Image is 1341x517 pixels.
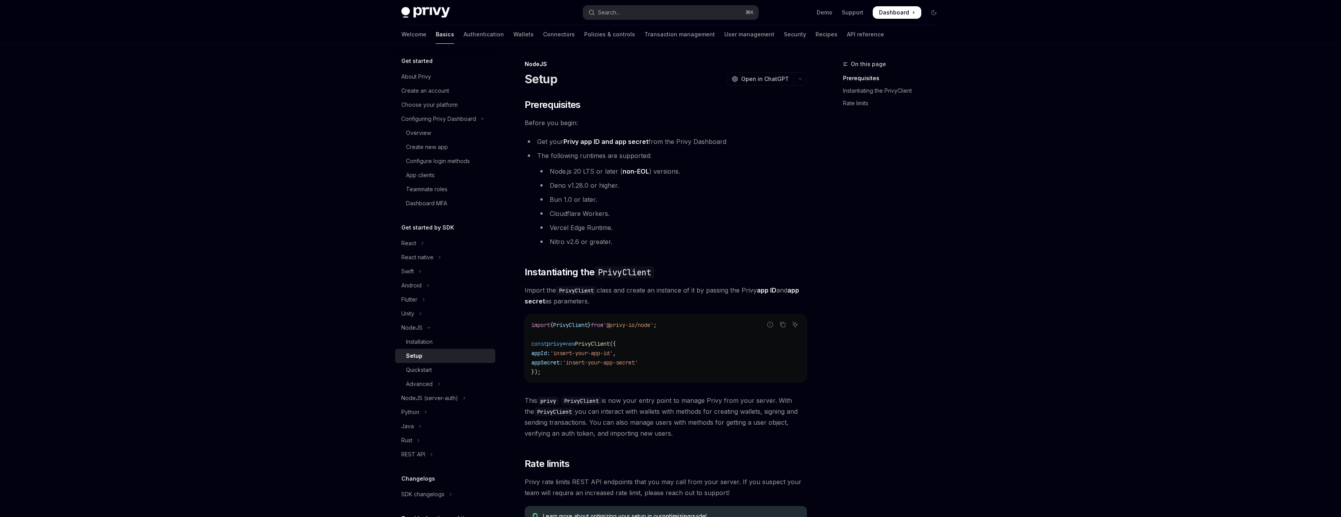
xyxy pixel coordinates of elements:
[563,138,648,146] a: Privy app ID and app secret
[525,395,807,439] span: This is now your entry point to manage Privy from your server. With the you can interact with wal...
[525,266,654,278] span: Instantiating the
[816,25,837,44] a: Recipes
[401,295,417,304] div: Flutter
[395,419,495,433] button: Toggle Java section
[464,25,504,44] a: Authentication
[406,185,448,194] div: Teammate roles
[406,128,431,138] div: Overview
[556,286,597,295] code: PrivyClient
[613,350,616,357] span: ,
[401,56,433,66] h5: Get started
[928,6,940,19] button: Toggle dark mode
[395,307,495,321] button: Toggle Unity section
[406,142,448,152] div: Create new app
[395,349,495,363] a: Setup
[401,25,426,44] a: Welcome
[401,490,444,499] div: SDK changelogs
[395,250,495,264] button: Toggle React native section
[395,278,495,293] button: Toggle Android section
[525,60,807,68] div: NodeJS
[553,321,588,329] span: PrivyClient
[537,180,807,191] li: Deno v1.28.0 or higher.
[543,25,575,44] a: Connectors
[395,447,495,461] button: Toggle REST API section
[595,266,654,278] code: PrivyClient
[406,171,435,180] div: App clients
[583,5,758,20] button: Open search
[550,321,553,329] span: {
[591,321,603,329] span: from
[395,433,495,447] button: Toggle Rust section
[401,267,414,276] div: Swift
[724,25,774,44] a: User management
[395,391,495,405] button: Toggle NodeJS (server-auth) section
[525,476,807,498] span: Privy rate limits REST API endpoints that you may call from your server. If you suspect your team...
[395,126,495,140] a: Overview
[644,25,715,44] a: Transaction management
[401,253,433,262] div: React native
[534,407,575,416] code: PrivyClient
[603,321,653,329] span: '@privy-io/node'
[401,86,449,95] div: Create an account
[395,168,495,182] a: App clients
[525,99,581,111] span: Prerequisites
[843,72,946,84] a: Prerequisites
[757,286,776,294] strong: app ID
[584,25,635,44] a: Policies & controls
[727,72,794,86] button: Open in ChatGPT
[525,136,807,147] li: Get your from the Privy Dashboard
[395,335,495,349] a: Installation
[550,350,613,357] span: 'insert-your-app-id'
[842,9,863,16] a: Support
[406,365,432,375] div: Quickstart
[525,285,807,307] span: Import the class and create an instance of it by passing the Privy and as parameters.
[653,321,657,329] span: ;
[395,363,495,377] a: Quickstart
[401,309,414,318] div: Unity
[401,436,412,445] div: Rust
[395,487,495,501] button: Toggle SDK changelogs section
[525,150,807,247] li: The following runtimes are supported:
[817,9,832,16] a: Demo
[610,340,616,347] span: ({
[537,208,807,219] li: Cloudflare Workers.
[566,340,575,347] span: new
[395,321,495,335] button: Toggle NodeJS section
[537,222,807,233] li: Vercel Edge Runtime.
[531,340,547,347] span: const
[436,25,454,44] a: Basics
[401,393,458,403] div: NodeJS (server-auth)
[537,397,559,405] code: privy
[531,359,563,366] span: appSecret:
[563,359,638,366] span: 'insert-your-app-secret'
[561,397,602,405] code: PrivyClient
[525,117,807,128] span: Before you begin:
[401,474,435,483] h5: Changelogs
[843,84,946,97] a: Instantiating the PrivyClient
[406,156,470,166] div: Configure login methods
[741,75,789,83] span: Open in ChatGPT
[395,70,495,84] a: About Privy
[847,25,884,44] a: API reference
[401,72,431,81] div: About Privy
[598,8,620,17] div: Search...
[401,323,422,332] div: NodeJS
[395,140,495,154] a: Create new app
[401,7,450,18] img: dark logo
[395,112,495,126] button: Toggle Configuring Privy Dashboard section
[406,351,422,361] div: Setup
[401,450,425,459] div: REST API
[623,167,649,176] a: non-EOL
[406,379,433,389] div: Advanced
[879,9,909,16] span: Dashboard
[395,377,495,391] button: Toggle Advanced section
[537,166,807,177] li: Node.js 20 LTS or later ( ) versions.
[563,340,566,347] span: =
[401,407,419,417] div: Python
[531,368,541,375] span: });
[778,320,788,330] button: Copy the contents from the code block
[537,236,807,247] li: Nitro v2.6 or greater.
[395,236,495,250] button: Toggle React section
[873,6,921,19] a: Dashboard
[851,59,886,69] span: On this page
